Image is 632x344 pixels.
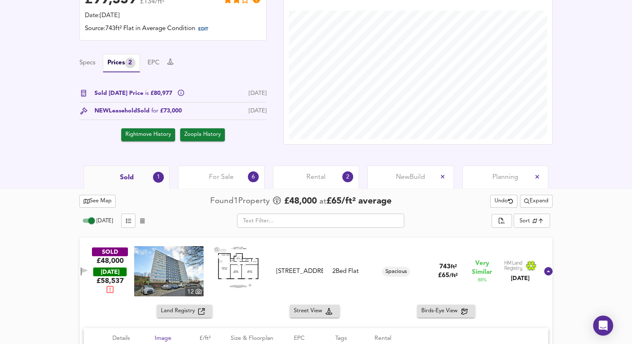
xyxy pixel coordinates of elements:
[148,59,160,68] button: EPC
[478,277,487,283] span: 88 %
[189,333,221,344] span: £/ft²
[438,273,458,279] span: £ 65
[79,238,553,305] div: SOLD£48,000 [DATE]£58,537property thumbnail 12 Floorplan[STREET_ADDRESS]2Bed FlatSpacious743ft²£6...
[210,196,272,207] div: Found 1 Propert y
[492,214,512,228] div: split button
[79,195,116,208] button: See Map
[382,268,410,275] span: Spacious
[185,287,204,296] div: 12
[492,173,518,182] span: Planning
[125,58,135,68] div: 2
[524,196,548,206] span: Expand
[249,89,267,98] div: [DATE]
[514,214,550,228] div: Sort
[97,218,113,224] span: [DATE]
[543,266,553,276] svg: Show Details
[306,173,326,182] span: Rental
[520,195,553,208] div: split button
[520,195,553,208] button: Expand
[145,90,149,96] span: is
[84,196,112,206] span: See Map
[284,195,317,208] span: £ 48,000
[153,172,164,183] div: 1
[237,214,404,228] input: Text Filter...
[276,267,324,276] div: [STREET_ADDRESS]
[94,107,182,115] div: NEW Leasehold
[209,173,234,182] span: For Sale
[294,306,326,316] span: Street View
[198,27,208,32] span: EDIT
[213,246,263,288] img: Floorplan
[92,247,128,256] div: SOLD
[249,107,267,115] div: [DATE]
[417,305,475,318] button: Birds-Eye View
[147,333,179,344] span: Image
[472,259,492,277] span: Very Similar
[85,24,261,35] div: Source: 743ft² Flat in Average Condition
[449,273,458,278] span: / ft²
[520,217,530,225] div: Sort
[326,197,392,206] span: £ 65 / ft² average
[504,274,537,283] div: [DATE]
[79,59,95,68] button: Specs
[248,171,259,182] div: 6
[134,246,204,296] img: property thumbnail
[134,246,204,296] a: property thumbnail 12
[184,130,221,140] span: Zoopla History
[593,316,613,336] div: Open Intercom Messenger
[85,11,261,20] div: Date: [DATE]
[332,267,359,276] div: 2 Bed Flat
[490,195,517,208] button: Undo
[137,107,182,115] span: Sold £73,000
[125,130,171,140] span: Rightmove History
[93,268,127,276] div: [DATE]
[157,305,212,318] button: Land Registry
[319,198,326,206] span: at
[231,333,273,344] span: Size & Floorplan
[107,58,135,68] div: Prices
[94,89,174,98] span: Sold [DATE] Price £80,977
[283,333,315,344] span: EPC
[97,256,124,265] div: £48,000
[290,305,340,318] button: Street View
[421,306,461,316] span: Birds-Eye View
[451,264,457,270] span: ft²
[439,264,451,270] span: 743
[105,333,137,344] span: Details
[151,108,158,114] span: for
[504,260,537,271] img: Land Registry
[180,128,225,141] button: Zoopla History
[342,171,353,182] div: 2
[97,276,124,296] span: £ 58,537
[103,54,140,72] button: Prices2
[161,306,198,316] span: Land Registry
[325,333,357,344] span: Tags
[396,173,425,182] span: New Build
[382,267,410,277] div: Spacious
[121,128,175,141] button: Rightmove History
[494,196,513,206] span: Undo
[120,173,134,182] span: Sold
[367,333,399,344] span: Rental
